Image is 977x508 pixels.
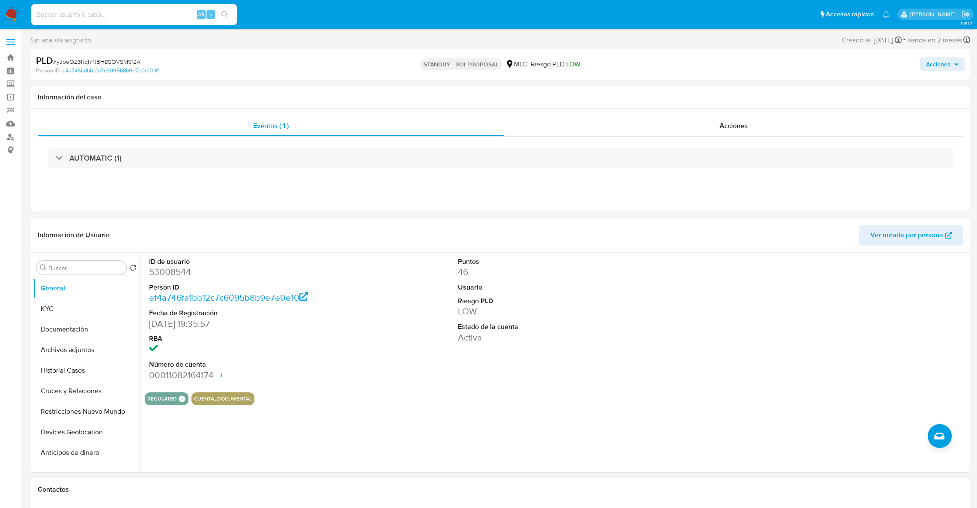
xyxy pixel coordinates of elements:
dt: Número de cuenta [149,360,347,369]
span: # yJoeQZ3hqhKfBH8SOVSM9f2A [53,57,140,66]
span: Accesos rápidos [826,10,874,19]
span: Vence en 2 meses [907,36,962,45]
dt: Riesgo PLD [458,296,655,306]
button: Cruces y Relaciones [33,381,140,401]
dd: 53008544 [149,266,347,278]
dt: Puntos [458,257,655,266]
a: Notificaciones [882,11,890,18]
span: Acciones [926,57,950,71]
a: ef4a746fa1bb12c7c6095b8b9e7e0e10 [61,67,158,75]
button: Devices Geolocation [33,422,140,442]
div: AUTOMATIC (1) [48,148,953,168]
div: Creado el: [DATE] [842,34,902,46]
button: Acciones [920,57,965,71]
div: MLC [505,60,527,69]
button: CBT [33,463,140,484]
dd: LOW [458,305,655,317]
a: ef4a746fa1bb12c7c6095b8b9e7e0e10 [149,291,308,304]
button: Ver mirada por persona [859,225,963,245]
span: - [903,34,905,46]
button: KYC [33,299,140,319]
h1: Información de Usuario [38,231,110,239]
input: Buscar [48,264,123,272]
dd: 00011082164174 [149,369,347,381]
span: Acciones [720,121,748,131]
button: Archivos adjuntos [33,340,140,360]
dd: 46 [458,266,655,278]
button: Volver al orden por defecto [130,264,137,274]
span: LOW [566,59,580,69]
input: Buscar usuario o caso... [31,9,237,20]
p: STANDBY - ROI PROPOSAL [420,58,502,70]
h1: Información del caso [38,93,963,102]
a: Salir [962,10,971,19]
button: Restricciones Nuevo Mundo [33,401,140,422]
button: Anticipos de dinero [33,442,140,463]
dt: Estado de la cuenta [458,322,655,332]
dt: Fecha de Registración [149,308,347,318]
b: PLD [36,54,53,67]
h3: AUTOMATIC (1) [69,153,122,163]
h1: Contactos [38,485,963,494]
b: Person ID [36,67,60,75]
dd: [DATE] 19:35:57 [149,318,347,330]
button: Historial Casos [33,360,140,381]
button: Buscar [40,264,47,271]
button: Documentación [33,319,140,340]
span: s [209,10,212,18]
button: General [33,278,140,299]
span: Alt [198,10,205,18]
dt: RBA [149,334,347,344]
dt: ID de usuario [149,257,347,266]
span: Eventos ( 1 ) [253,121,289,131]
p: agustina.godoy@mercadolibre.com [910,10,959,18]
dt: Usuario [458,283,655,292]
span: Sin analista asignado [31,36,91,45]
dt: Person ID [149,283,347,292]
span: Ver mirada por persona [870,225,943,245]
dd: Activa [458,332,655,344]
span: Riesgo PLD: [531,60,580,69]
button: search-icon [216,9,233,21]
